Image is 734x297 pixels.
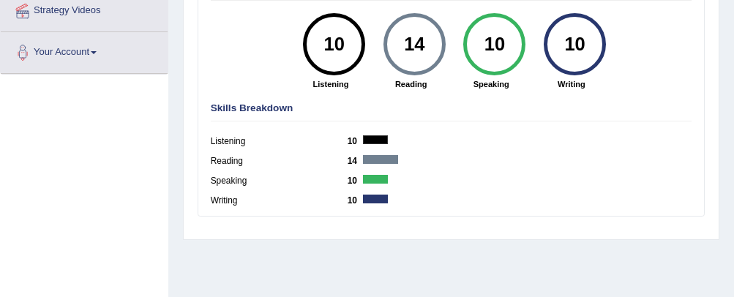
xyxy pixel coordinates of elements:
[297,78,365,90] strong: Listening
[211,103,692,114] h4: Skills Breakdown
[211,135,348,148] label: Listening
[312,18,357,71] div: 10
[211,195,348,208] label: Writing
[348,176,364,186] b: 10
[211,175,348,188] label: Speaking
[377,78,445,90] strong: Reading
[392,18,437,71] div: 14
[472,18,517,71] div: 10
[457,78,525,90] strong: Speaking
[538,78,606,90] strong: Writing
[211,155,348,168] label: Reading
[552,18,597,71] div: 10
[1,32,168,69] a: Your Account
[348,195,364,206] b: 10
[348,136,364,146] b: 10
[348,156,364,166] b: 14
